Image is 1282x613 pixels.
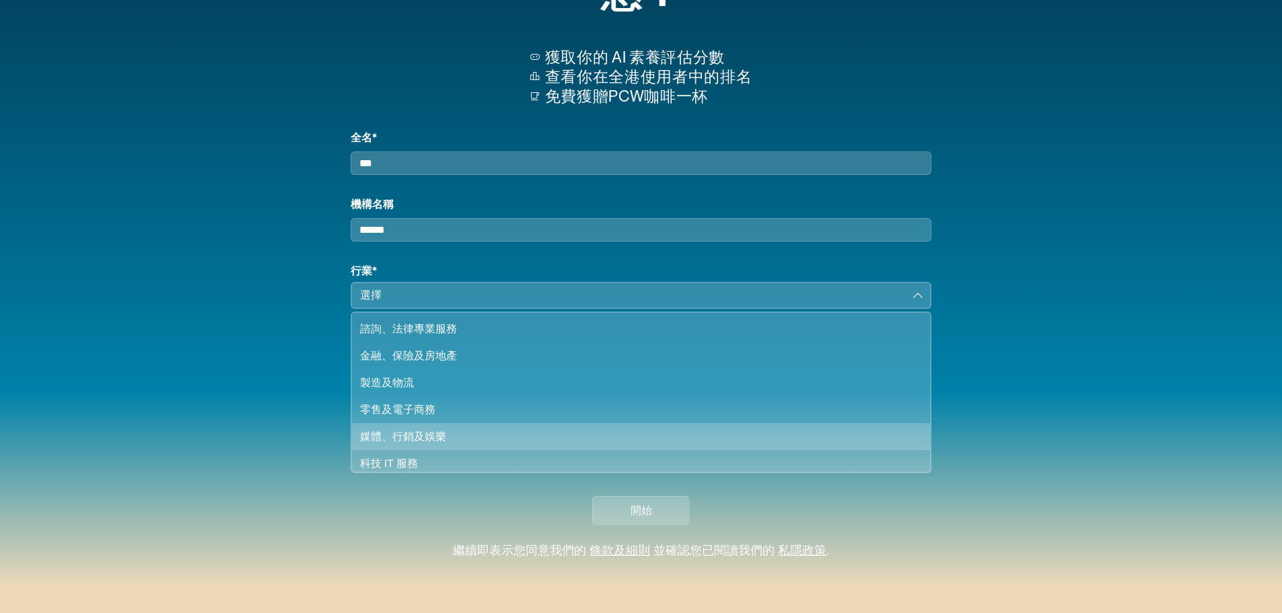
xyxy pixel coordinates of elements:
[453,544,829,559] div: 繼續即表示您同意我們的 並確認您已閱讀我們的 .
[778,545,826,557] a: 私隱政策
[545,48,752,67] p: 獲取你的 AI 素養評估分數
[360,321,905,337] div: 諮詢、法律專業服務
[351,196,931,213] label: 機構名稱
[351,282,931,309] button: 選擇
[592,496,690,526] button: 開始
[360,375,905,391] div: 製造及物流
[360,287,902,303] div: 選擇
[631,503,652,519] span: 開始
[545,87,752,106] p: 免費獲贈PCW咖啡一杯
[351,312,931,473] ul: 選擇
[590,545,650,557] a: 條款及細則
[360,429,905,445] div: 媒體、行銷及娛樂
[360,402,905,418] div: 零售及電子商務
[360,456,905,472] div: 科技 IT 服務
[545,67,752,87] p: 查看你在全港使用者中的排名
[360,348,905,364] div: 金融、保險及房地產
